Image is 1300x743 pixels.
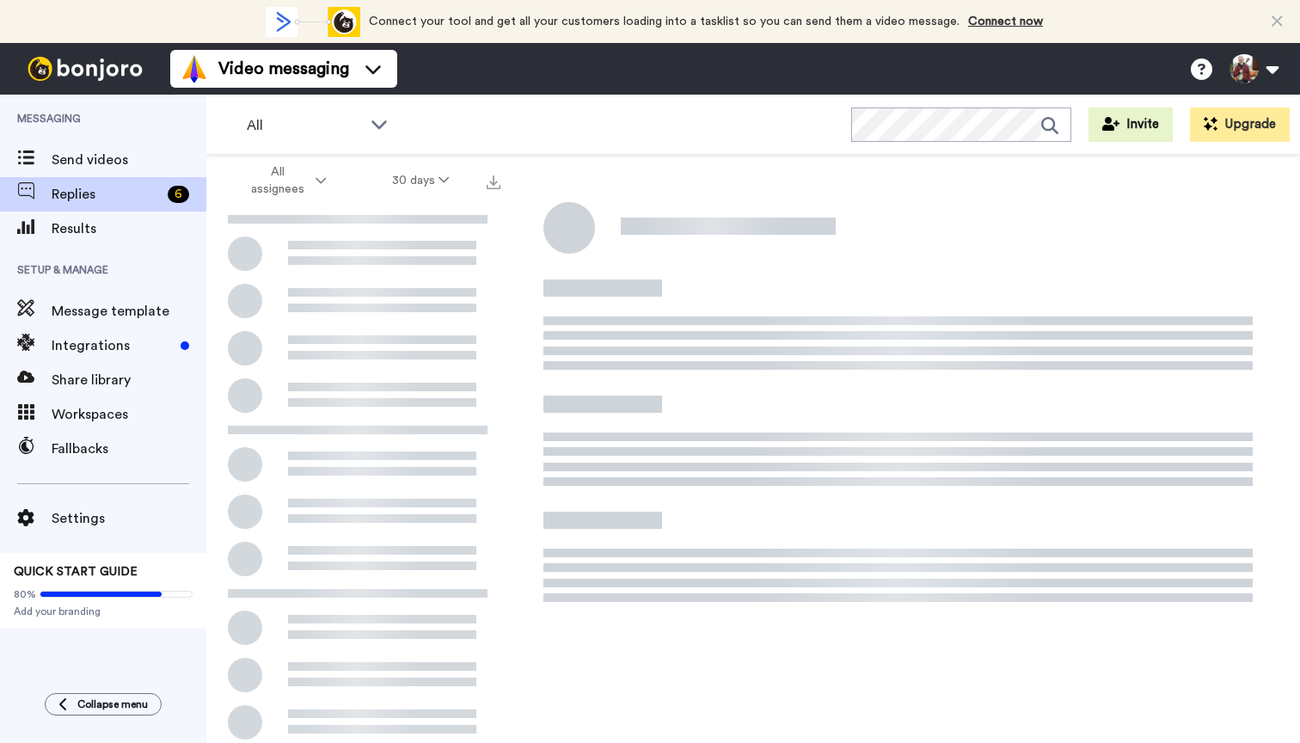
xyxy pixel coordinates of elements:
span: Workspaces [52,404,206,425]
img: export.svg [487,175,500,189]
button: Invite [1088,107,1173,142]
span: All [247,115,362,136]
span: Message template [52,301,206,322]
button: Collapse menu [45,693,162,715]
button: Export all results that match these filters now. [481,168,506,193]
img: bj-logo-header-white.svg [21,57,150,81]
span: Settings [52,508,206,529]
span: Connect your tool and get all your customers loading into a tasklist so you can send them a video... [369,15,960,28]
span: Integrations [52,335,174,356]
span: Results [52,218,206,239]
span: All assignees [242,163,312,198]
span: Send videos [52,150,206,170]
button: Upgrade [1190,107,1290,142]
div: animation [266,7,360,37]
span: 80% [14,587,36,601]
button: All assignees [210,157,359,205]
span: Collapse menu [77,697,148,711]
span: Share library [52,370,206,390]
a: Connect now [968,15,1043,28]
img: vm-color.svg [181,55,208,83]
span: Fallbacks [52,439,206,459]
span: Replies [52,184,161,205]
span: Add your branding [14,605,193,618]
span: QUICK START GUIDE [14,566,138,578]
div: 6 [168,186,189,203]
span: Video messaging [218,57,349,81]
button: 30 days [359,165,482,196]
